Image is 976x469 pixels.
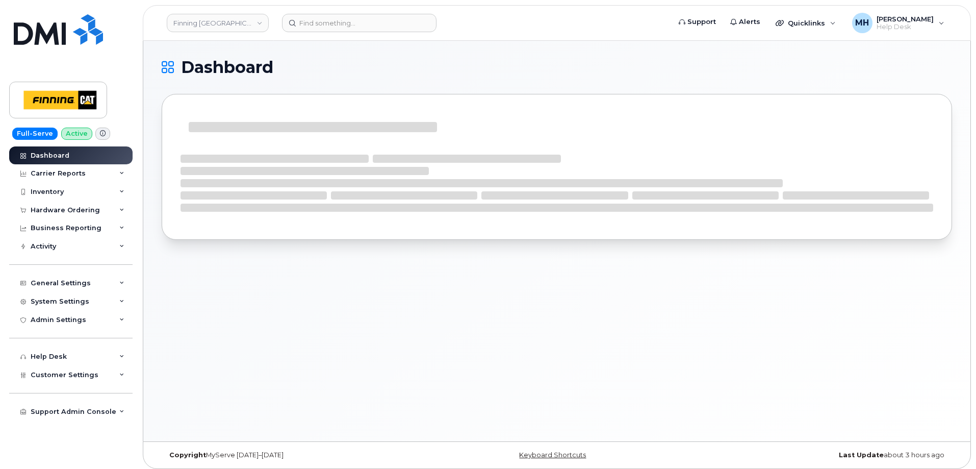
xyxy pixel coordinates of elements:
[688,451,952,459] div: about 3 hours ago
[519,451,586,459] a: Keyboard Shortcuts
[181,60,273,75] span: Dashboard
[169,451,206,459] strong: Copyright
[839,451,884,459] strong: Last Update
[162,451,425,459] div: MyServe [DATE]–[DATE]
